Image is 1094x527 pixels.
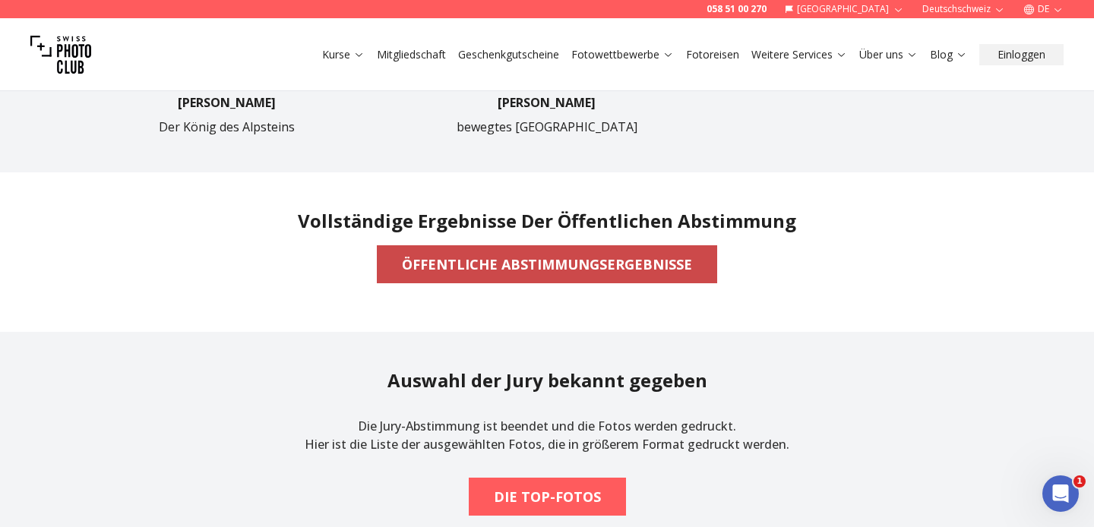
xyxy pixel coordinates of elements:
button: Geschenkgutscheine [452,44,565,65]
span: 1 [1073,475,1086,488]
button: Fotoreisen [680,44,745,65]
a: Blog [930,47,967,62]
p: [PERSON_NAME] [498,93,596,112]
iframe: Intercom live chat [1042,475,1079,512]
a: 058 51 00 270 [707,3,767,15]
a: Kurse [322,47,365,62]
button: Mitgliedschaft [371,44,452,65]
button: Blog [924,44,973,65]
button: ÖFFENTLICHE ABSTIMMUNGSERGEBNISSE [377,245,717,283]
a: Über uns [859,47,918,62]
a: Fotowettbewerbe [571,47,674,62]
button: Weitere Services [745,44,853,65]
a: Geschenkgutscheine [458,47,559,62]
button: Über uns [853,44,924,65]
button: DIE TOP-FOTOS [469,478,626,516]
a: Fotoreisen [686,47,739,62]
a: Weitere Services [751,47,847,62]
img: Swiss photo club [30,24,91,85]
button: Kurse [316,44,371,65]
h2: Vollständige Ergebnisse der öffentlichen Abstimmung [298,209,796,233]
button: Einloggen [979,44,1064,65]
p: Die Jury-Abstimmung ist beendet und die Fotos werden gedruckt. Hier ist die Liste der ausgewählte... [305,405,789,465]
b: ÖFFENTLICHE ABSTIMMUNGSERGEBNISSE [402,254,692,275]
a: Mitgliedschaft [377,47,446,62]
p: [PERSON_NAME] [178,93,276,112]
p: Der König des Alpsteins [159,118,295,136]
h2: Auswahl der Jury bekannt gegeben [387,368,707,393]
button: Fotowettbewerbe [565,44,680,65]
p: bewegtes [GEOGRAPHIC_DATA] [457,118,637,136]
b: DIE TOP-FOTOS [494,486,601,507]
